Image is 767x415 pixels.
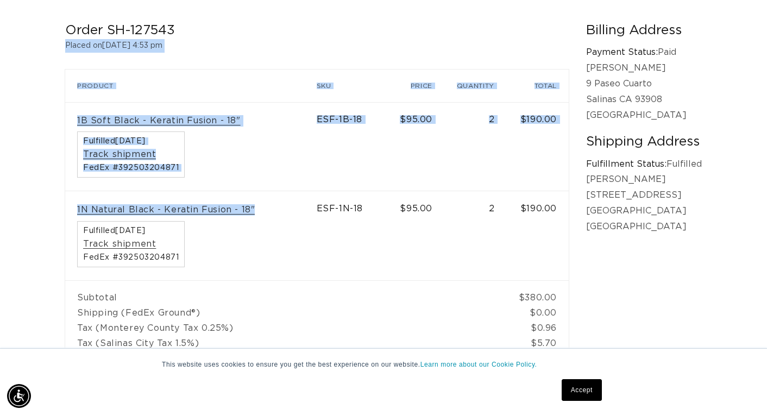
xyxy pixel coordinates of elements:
[400,115,432,124] span: $95.00
[444,70,506,102] th: Quantity
[506,70,569,102] th: Total
[420,361,537,368] a: Learn more about our Cookie Policy.
[77,115,241,127] a: 1B Soft Black - Keratin Fusion - 18"
[506,102,569,191] td: $190.00
[65,320,506,336] td: Tax (Monterey County Tax 0.25%)
[444,191,506,280] td: 2
[65,336,506,351] td: Tax (Salinas City Tax 1.5%)
[83,238,156,250] a: Track shipment
[586,45,702,60] p: Paid
[444,102,506,191] td: 2
[586,172,702,234] p: [PERSON_NAME] [STREET_ADDRESS] [GEOGRAPHIC_DATA] [GEOGRAPHIC_DATA]
[83,137,179,145] span: Fulfilled
[65,70,317,102] th: Product
[506,280,569,305] td: $380.00
[7,384,31,408] div: Accessibility Menu
[83,164,179,172] span: FedEx #392503204871
[317,102,389,191] td: ESF-1B-18
[506,336,569,351] td: $5.70
[162,360,605,369] p: This website uses cookies to ensure you get the best experience on our website.
[83,227,179,235] span: Fulfilled
[586,22,702,39] h2: Billing Address
[506,320,569,336] td: $0.96
[389,70,444,102] th: Price
[65,22,569,39] h2: Order SH-127543
[83,149,156,160] a: Track shipment
[102,42,162,49] time: [DATE] 4:53 pm
[317,70,389,102] th: SKU
[586,60,702,123] p: [PERSON_NAME] 9 Paseo Cuarto Salinas CA 93908 [GEOGRAPHIC_DATA]
[506,191,569,280] td: $190.00
[77,204,255,216] a: 1N Natural Black - Keratin Fusion - 18"
[115,137,146,145] time: [DATE]
[562,379,602,401] a: Accept
[65,305,506,320] td: Shipping (FedEx Ground®)
[65,39,569,53] p: Placed on
[400,204,432,213] span: $95.00
[83,254,179,261] span: FedEx #392503204871
[317,191,389,280] td: ESF-1N-18
[115,227,146,235] time: [DATE]
[586,134,702,150] h2: Shipping Address
[65,280,506,305] td: Subtotal
[586,48,658,56] strong: Payment Status:
[506,305,569,320] td: $0.00
[586,160,667,168] strong: Fulfillment Status:
[586,156,702,172] p: Fulfilled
